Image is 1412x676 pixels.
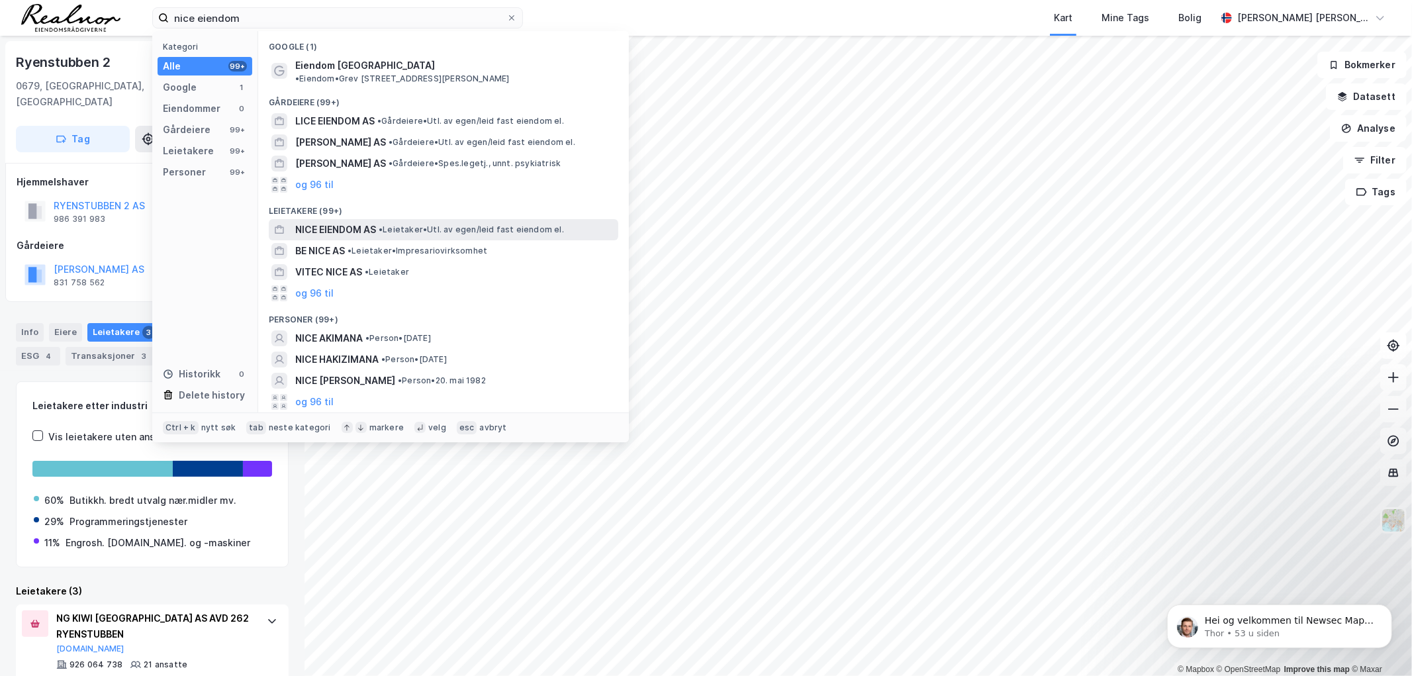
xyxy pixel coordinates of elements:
div: Gårdeiere [17,238,288,254]
span: Eiendom • Grev [STREET_ADDRESS][PERSON_NAME] [295,73,510,84]
span: • [365,267,369,277]
button: [DOMAIN_NAME] [56,644,124,654]
span: • [348,246,352,256]
div: Gårdeiere [163,122,211,138]
span: [PERSON_NAME] AS [295,156,386,171]
div: Bolig [1178,10,1201,26]
span: Leietaker [365,267,409,277]
div: tab [246,421,266,434]
div: 21 ansatte [144,659,187,670]
a: Mapbox [1178,665,1214,674]
span: • [398,375,402,385]
div: Ctrl + k [163,421,199,434]
div: Engrosh. [DOMAIN_NAME]. og -maskiner [66,535,250,551]
span: • [389,137,393,147]
span: BE NICE AS [295,243,345,259]
span: NICE AKIMANA [295,330,363,346]
div: Vis leietakere uten ansatte [48,429,174,445]
span: NICE EIENDOM AS [295,222,376,238]
button: Bokmerker [1317,52,1407,78]
span: Leietaker • Impresariovirksomhet [348,246,487,256]
div: neste kategori [269,422,331,433]
div: Personer [163,164,206,180]
div: Transaksjoner [66,347,156,365]
div: avbryt [479,422,506,433]
div: Programmeringstjenester [70,514,187,530]
div: [PERSON_NAME] [PERSON_NAME] [1237,10,1370,26]
iframe: Intercom notifications melding [1147,577,1412,669]
span: Person • [DATE] [365,333,431,344]
div: Kart [1054,10,1072,26]
button: Tags [1345,179,1407,205]
span: • [389,158,393,168]
div: 3 [142,326,156,339]
button: Analyse [1330,115,1407,142]
div: Leietakere [163,143,214,159]
div: Eiendommer [163,101,220,117]
button: Filter [1343,147,1407,173]
div: Historikk [163,366,220,382]
div: velg [428,422,446,433]
div: 3 [138,350,151,363]
span: Leietaker • Utl. av egen/leid fast eiendom el. [379,224,564,235]
span: Eiendom [GEOGRAPHIC_DATA] [295,58,435,73]
div: nytt søk [201,422,236,433]
div: Butikkh. bredt utvalg nær.midler mv. [70,493,236,508]
button: og 96 til [295,394,334,410]
div: markere [369,422,404,433]
span: • [365,333,369,343]
div: Ryenstubben 2 [16,52,113,73]
div: 4 [42,350,55,363]
div: 1 [236,82,247,93]
span: Gårdeiere • Spes.legetj., unnt. psykiatrisk [389,158,561,169]
span: [PERSON_NAME] AS [295,134,386,150]
div: Leietakere [87,323,161,342]
div: 11% [44,535,60,551]
div: Leietakere (3) [16,583,289,599]
div: 99+ [228,124,247,135]
button: Datasett [1326,83,1407,110]
a: Improve this map [1284,665,1350,674]
div: Eiere [49,323,82,342]
div: 60% [44,493,64,508]
span: Person • 20. mai 1982 [398,375,486,386]
span: LICE EIENDOM AS [295,113,375,129]
div: Google (1) [258,31,629,55]
div: Gårdeiere (99+) [258,87,629,111]
input: Søk på adresse, matrikkel, gårdeiere, leietakere eller personer [169,8,506,28]
div: Kategori [163,42,252,52]
div: Leietakere (99+) [258,195,629,219]
div: ESG [16,347,60,365]
span: NICE HAKIZIMANA [295,352,379,367]
span: • [295,73,299,83]
div: Leietakere etter industri [32,398,272,414]
div: esc [457,421,477,434]
span: NICE [PERSON_NAME] [295,373,395,389]
div: Info [16,323,44,342]
span: Person • [DATE] [381,354,447,365]
div: Mine Tags [1102,10,1149,26]
img: Z [1381,508,1406,533]
div: 831 758 562 [54,277,105,288]
span: • [381,354,385,364]
div: Personer (99+) [258,304,629,328]
div: 0 [236,103,247,114]
div: 29% [44,514,64,530]
span: VITEC NICE AS [295,264,362,280]
span: • [377,116,381,126]
span: Gårdeiere • Utl. av egen/leid fast eiendom el. [377,116,564,126]
span: • [379,224,383,234]
span: Gårdeiere • Utl. av egen/leid fast eiendom el. [389,137,575,148]
div: NG KIWI [GEOGRAPHIC_DATA] AS AVD 262 RYENSTUBBEN [56,610,254,642]
button: og 96 til [295,177,334,193]
button: Tag [16,126,130,152]
img: realnor-logo.934646d98de889bb5806.png [21,4,120,32]
div: Google [163,79,197,95]
div: 99+ [228,61,247,72]
button: og 96 til [295,285,334,301]
div: 986 391 983 [54,214,105,224]
div: Delete history [179,387,245,403]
